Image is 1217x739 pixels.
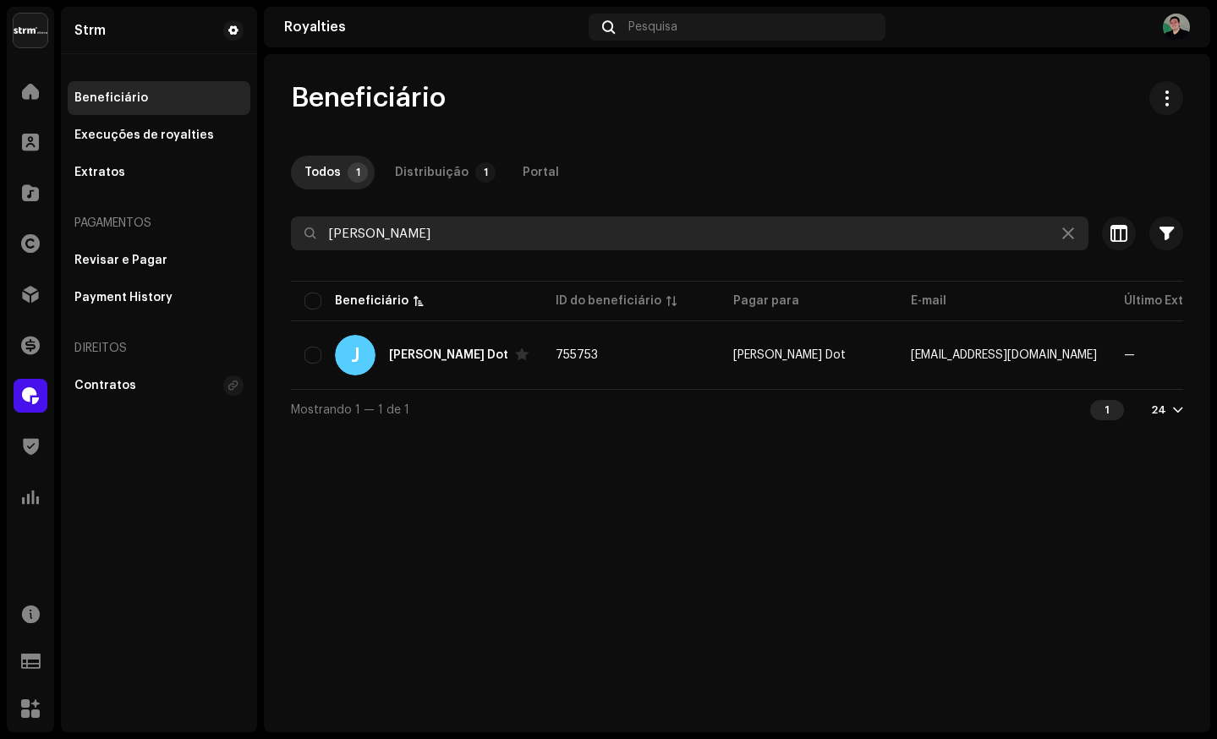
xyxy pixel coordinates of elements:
input: Pesquisa [291,216,1088,250]
span: J. Dot [733,349,846,361]
div: Beneficiário [74,91,148,105]
re-a-nav-header: Direitos [68,328,250,369]
div: Todos [304,156,341,189]
span: Mostrando 1 — 1 de 1 [291,404,409,416]
div: Contratos [74,379,136,392]
re-m-nav-item: Contratos [68,369,250,402]
re-m-nav-item: Beneficiário [68,81,250,115]
span: Beneficiário [291,81,446,115]
div: ID do beneficiário [556,293,661,309]
p-badge: 1 [348,162,368,183]
re-m-nav-item: Extratos [68,156,250,189]
div: J. Dot [389,349,508,361]
div: 1 [1090,400,1124,420]
span: 755753 [556,349,598,361]
div: Beneficiário [335,293,408,309]
div: Royalties [284,20,582,34]
div: 24 [1151,403,1166,417]
div: Revisar e Pagar [74,254,167,267]
span: Pesquisa [628,20,677,34]
div: Execuções de royalties [74,129,214,142]
div: Último Extrato [1124,293,1209,309]
re-m-nav-item: Execuções de royalties [68,118,250,152]
re-m-nav-item: Payment History [68,281,250,315]
div: Distribuição [395,156,469,189]
div: J [335,335,376,375]
re-m-nav-item: Revisar e Pagar [68,244,250,277]
img: 408b884b-546b-4518-8448-1008f9c76b02 [14,14,47,47]
div: Portal [523,156,559,189]
div: Payment History [74,291,173,304]
p-badge: 1 [475,162,496,183]
div: Extratos [74,166,125,179]
span: melodybrosmusic@gmail.com [911,349,1097,361]
re-a-nav-header: Pagamentos [68,203,250,244]
img: 918a7c50-60df-4dc6-aa5d-e5e31497a30a [1163,14,1190,41]
div: Strm [74,24,106,37]
span: — [1124,349,1135,361]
